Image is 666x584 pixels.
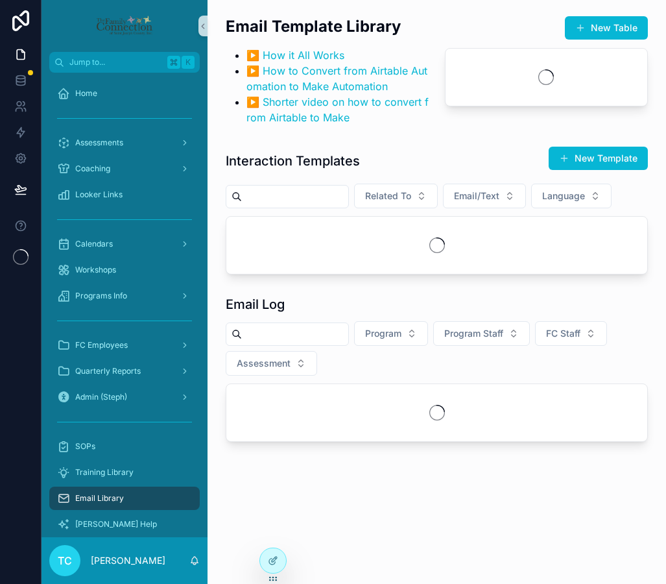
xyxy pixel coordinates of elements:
[49,157,200,180] a: Coaching
[58,553,72,568] span: TC
[226,295,285,313] h1: Email Log
[75,493,124,504] span: Email Library
[454,189,499,202] span: Email/Text
[75,519,157,529] span: [PERSON_NAME] Help
[49,131,200,154] a: Assessments
[183,57,193,67] span: K
[226,351,317,376] button: Select Button
[49,334,200,357] a: FC Employees
[365,327,401,340] span: Program
[49,232,200,256] a: Calendars
[246,95,429,124] a: ▶️ Shorter video on how to convert from Airtable to Make
[546,327,580,340] span: FC Staff
[75,138,123,148] span: Assessments
[354,184,438,208] button: Select Button
[75,239,113,249] span: Calendars
[75,366,141,376] span: Quarterly Reports
[75,291,127,301] span: Programs Info
[49,284,200,308] a: Programs Info
[49,513,200,536] a: [PERSON_NAME] Help
[365,189,411,202] span: Related To
[75,189,123,200] span: Looker Links
[443,184,526,208] button: Select Button
[49,487,200,510] a: Email Library
[49,82,200,105] a: Home
[49,435,200,458] a: SOPs
[49,183,200,206] a: Looker Links
[246,64,427,93] a: ▶️ How to Convert from Airtable Automation to Make Automation
[226,16,429,37] h2: Email Template Library
[49,258,200,282] a: Workshops
[565,16,648,40] button: New Table
[75,467,134,478] span: Training Library
[354,321,428,346] button: Select Button
[246,49,344,62] a: ▶️ How it All Works
[75,164,110,174] span: Coaching
[75,88,97,99] span: Home
[91,554,165,567] p: [PERSON_NAME]
[542,189,585,202] span: Language
[42,73,208,537] div: scrollable content
[49,385,200,409] a: Admin (Steph)
[69,57,162,67] span: Jump to...
[237,357,291,370] span: Assessment
[49,359,200,383] a: Quarterly Reports
[535,321,607,346] button: Select Button
[549,147,648,170] button: New Template
[444,327,503,340] span: Program Staff
[226,152,360,170] h1: Interaction Templates
[433,321,530,346] button: Select Button
[49,52,200,73] button: Jump to...K
[49,461,200,484] a: Training Library
[95,16,153,36] img: App logo
[75,392,127,402] span: Admin (Steph)
[75,340,128,350] span: FC Employees
[531,184,612,208] button: Select Button
[75,441,95,452] span: SOPs
[75,265,116,275] span: Workshops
